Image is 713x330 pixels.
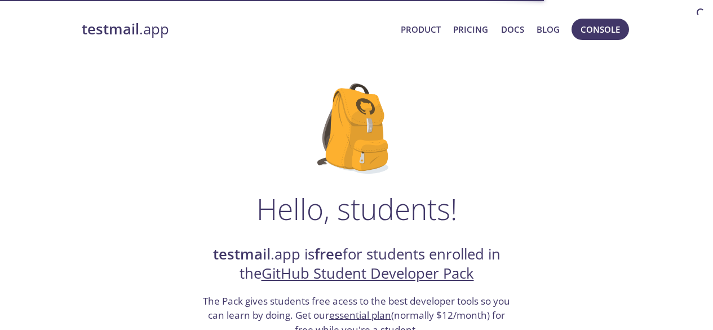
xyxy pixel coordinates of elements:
[82,19,139,39] strong: testmail
[572,19,629,40] button: Console
[317,83,396,174] img: github-student-backpack.png
[453,22,488,37] a: Pricing
[202,245,512,284] h2: .app is for students enrolled in the
[315,244,343,264] strong: free
[262,263,474,283] a: GitHub Student Developer Pack
[501,22,524,37] a: Docs
[401,22,441,37] a: Product
[213,244,271,264] strong: testmail
[581,22,620,37] span: Console
[329,309,391,322] a: essential plan
[82,20,392,39] a: testmail.app
[256,192,457,226] h1: Hello, students!
[537,22,560,37] a: Blog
